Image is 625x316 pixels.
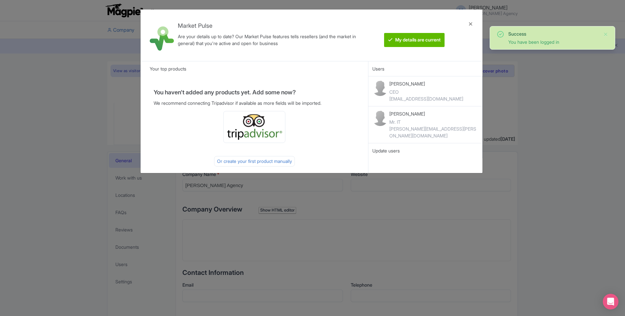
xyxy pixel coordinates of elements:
img: market_pulse-1-0a5220b3d29e4a0de46fb7534bebe030.svg [150,26,174,51]
h4: You haven't added any products yet. Add some now? [154,89,355,96]
div: Mr. IT [389,119,478,125]
img: ta_logo-885a1c64328048f2535e39284ba9d771.png [226,114,282,140]
btn: My details are current [384,33,445,47]
div: Update users [372,147,478,154]
p: We recommend connecting Tripadvisor if available as more fields will be imported. [154,100,355,106]
div: You have been logged in [508,39,598,45]
img: contact-b11cc6e953956a0c50a2f97983291f06.png [372,80,388,96]
h4: Market Pulse [178,23,365,29]
button: Close [603,30,608,38]
div: Success [508,30,598,37]
div: Open Intercom Messenger [603,294,618,309]
div: Your top products [141,61,368,76]
p: [PERSON_NAME] [389,80,463,87]
div: [PERSON_NAME][EMAIL_ADDRESS][PERSON_NAME][DOMAIN_NAME] [389,125,478,139]
div: Or create your first product manually [214,156,295,166]
div: CEO [389,88,463,95]
img: contact-b11cc6e953956a0c50a2f97983291f06.png [372,110,388,126]
div: [EMAIL_ADDRESS][DOMAIN_NAME] [389,95,463,102]
div: Are your details up to date? Our Market Pulse features tells resellers (and the market in general... [178,33,365,47]
p: [PERSON_NAME] [389,110,478,117]
div: Users [368,61,482,76]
